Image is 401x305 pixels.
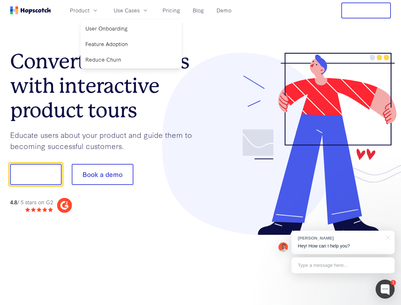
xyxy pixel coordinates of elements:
[10,198,53,206] div: / 5 stars on G2
[190,5,206,16] a: Blog
[298,235,382,241] div: [PERSON_NAME]
[110,5,152,16] button: Use Cases
[66,5,102,16] button: Product
[83,22,179,35] a: User Onboarding
[72,164,133,185] button: Book a demo
[83,53,179,66] a: Reduce Churn
[10,6,51,14] a: Home
[10,129,201,151] p: Educate users about your product and guide them to becoming successful customers.
[83,37,179,51] a: Feature Adoption
[391,280,396,285] div: 1
[70,6,90,14] span: Product
[114,6,140,14] span: Use Cases
[278,242,288,252] img: Mark Spera
[214,5,234,16] a: Demo
[341,3,391,18] button: Free Trial
[10,164,62,185] button: Show me!
[291,257,395,273] div: Type a message here...
[10,198,17,206] strong: 4.8
[10,49,201,122] h1: Convert more trials with interactive product tours
[160,5,183,16] a: Pricing
[298,243,388,249] p: Hey! How can I help you?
